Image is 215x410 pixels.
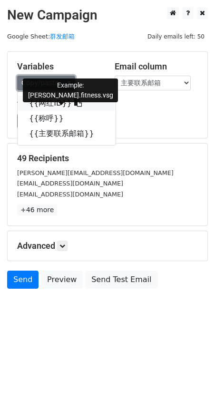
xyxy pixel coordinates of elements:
a: Send [7,271,39,289]
a: Copy/paste... [17,76,75,90]
a: Preview [41,271,83,289]
small: Google Sheet: [7,33,75,40]
a: {{称呼}} [18,111,116,126]
h5: Email column [115,61,198,72]
small: [PERSON_NAME][EMAIL_ADDRESS][DOMAIN_NAME] [17,169,174,176]
a: Send Test Email [85,271,157,289]
div: Example: [PERSON_NAME].fitness.vsg [23,78,118,102]
a: {{主要联系邮箱}} [18,126,116,141]
a: 群发邮箱 [50,33,75,40]
a: {{网红ID}} [18,96,116,111]
a: +46 more [17,204,57,216]
small: [EMAIL_ADDRESS][DOMAIN_NAME] [17,180,123,187]
small: [EMAIL_ADDRESS][DOMAIN_NAME] [17,191,123,198]
h5: Variables [17,61,100,72]
h2: New Campaign [7,7,208,23]
h5: Advanced [17,241,198,251]
h5: 49 Recipients [17,153,198,164]
iframe: Chat Widget [167,364,215,410]
a: Daily emails left: 50 [144,33,208,40]
span: Daily emails left: 50 [144,31,208,42]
